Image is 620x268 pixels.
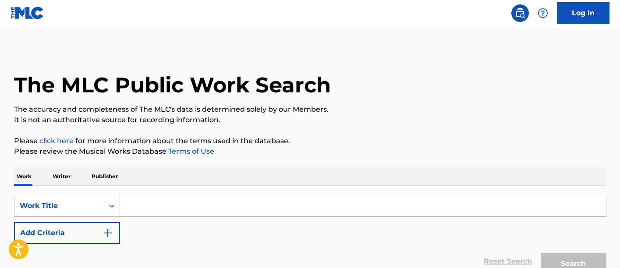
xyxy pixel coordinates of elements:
[50,167,73,186] p: Writer
[14,72,331,98] h1: The MLC Public Work Search
[538,8,548,18] img: help
[14,136,606,146] p: Please for more information about the terms used in the database.
[89,167,120,186] p: Publisher
[14,167,34,186] p: Work
[14,222,120,244] button: Add Criteria
[14,104,606,115] p: The accuracy and completeness of The MLC's data is determined solely by our Members.
[11,7,44,19] img: MLC Logo
[511,4,529,22] a: Public Search
[515,8,525,18] img: search
[534,4,552,22] div: Help
[14,115,606,125] p: It is not an authoritative source for recording information.
[39,137,74,145] a: click here
[20,201,99,211] div: Work Title
[557,2,609,24] a: Log In
[167,147,214,155] a: Terms of Use
[103,228,113,238] img: 9d2ae6d4665cec9f34b9.svg
[14,146,606,157] p: Please review the Musical Works Database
